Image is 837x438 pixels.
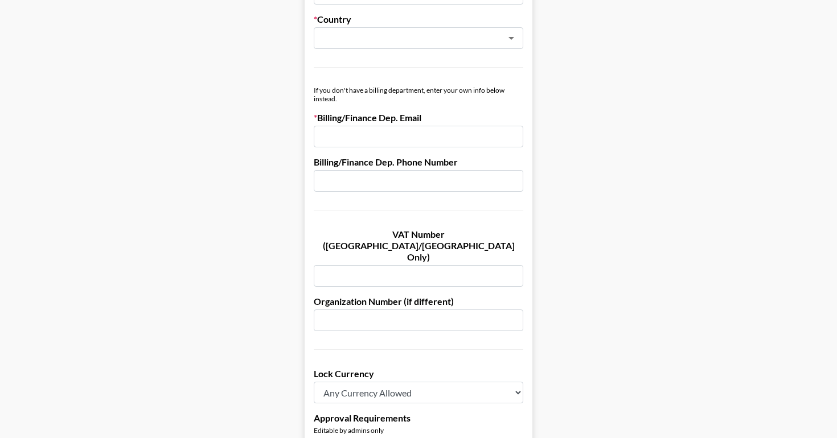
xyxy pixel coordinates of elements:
[314,412,523,424] label: Approval Requirements
[314,86,523,103] div: If you don't have a billing department, enter your own info below instead.
[314,14,523,25] label: Country
[503,30,519,46] button: Open
[314,156,523,168] label: Billing/Finance Dep. Phone Number
[314,368,523,379] label: Lock Currency
[314,296,523,307] label: Organization Number (if different)
[314,112,523,123] label: Billing/Finance Dep. Email
[314,426,523,435] div: Editable by admins only
[314,229,523,263] label: VAT Number ([GEOGRAPHIC_DATA]/[GEOGRAPHIC_DATA] Only)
